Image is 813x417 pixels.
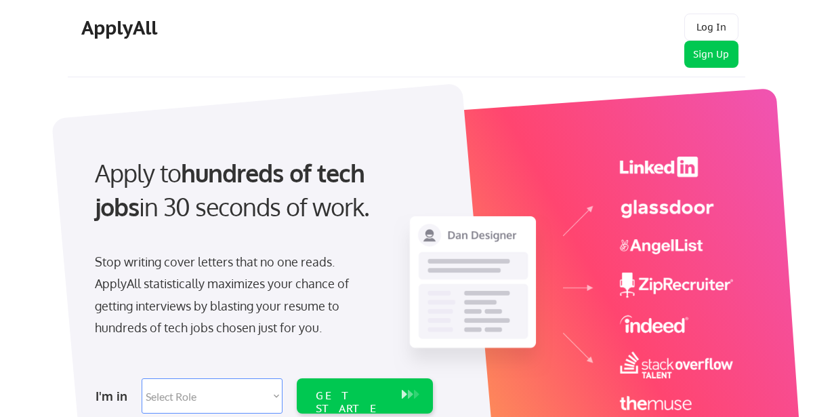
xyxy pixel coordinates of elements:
button: Sign Up [684,41,738,68]
div: I'm in [96,385,133,407]
div: Apply to in 30 seconds of work. [95,156,428,224]
button: Log In [684,14,738,41]
strong: hundreds of tech jobs [95,157,371,222]
div: Stop writing cover letters that no one reads. ApplyAll statistically maximizes your chance of get... [95,251,373,339]
div: ApplyAll [81,16,161,39]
